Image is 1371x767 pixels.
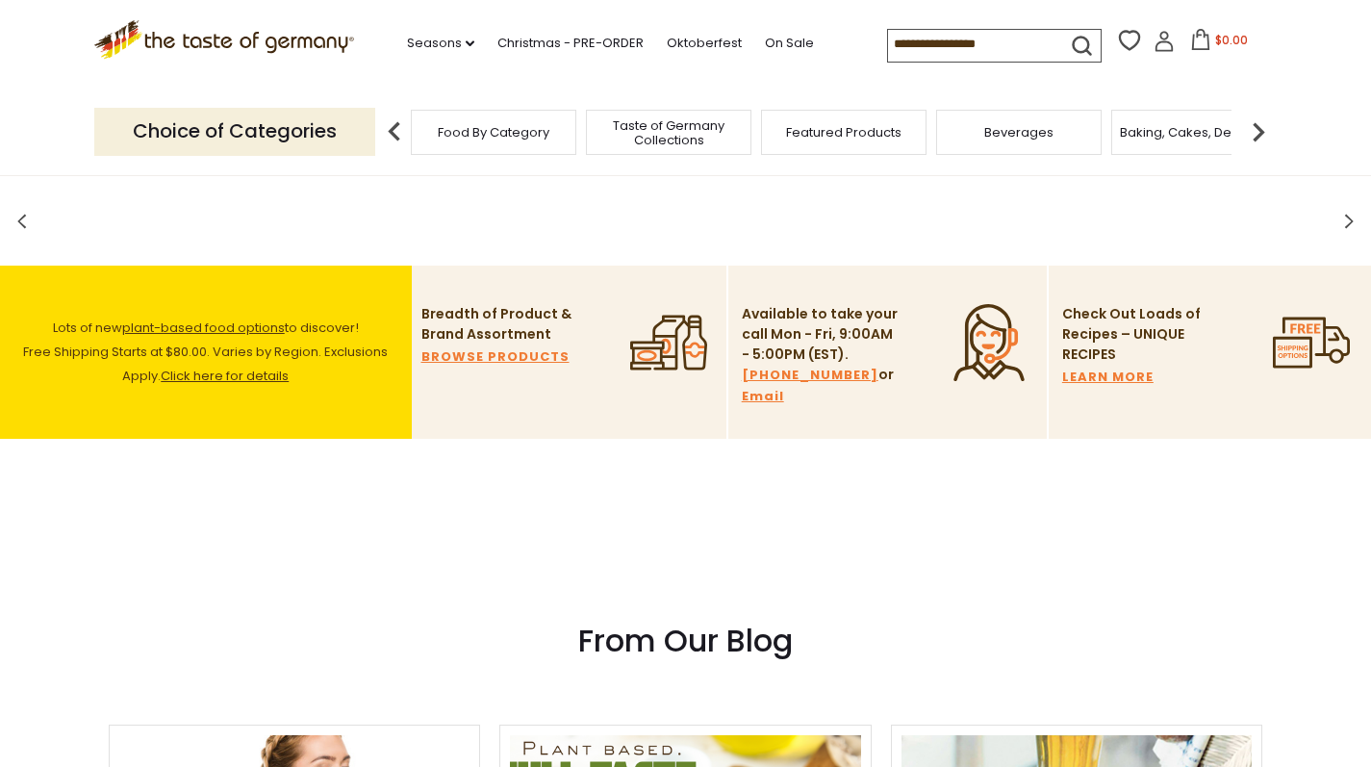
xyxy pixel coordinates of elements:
a: Click here for details [161,367,289,385]
img: next arrow [1239,113,1278,151]
a: Email [742,386,784,407]
a: On Sale [765,33,814,54]
a: plant-based food options [122,319,285,337]
span: $0.00 [1215,32,1248,48]
h3: From Our Blog [109,622,1263,660]
a: Food By Category [438,125,549,140]
span: Lots of new to discover! Free Shipping Starts at $80.00. Varies by Region. Exclusions Apply. [23,319,388,385]
a: Oktoberfest [667,33,742,54]
p: Breadth of Product & Brand Assortment [421,304,580,345]
a: Christmas - PRE-ORDER [497,33,644,54]
a: BROWSE PRODUCTS [421,346,570,368]
a: Beverages [984,125,1054,140]
a: Taste of Germany Collections [592,118,746,147]
a: Featured Products [786,125,901,140]
img: previous arrow [375,113,414,151]
p: Choice of Categories [94,108,375,155]
a: [PHONE_NUMBER] [742,365,878,386]
a: Baking, Cakes, Desserts [1120,125,1269,140]
button: $0.00 [1179,29,1260,58]
p: Available to take your call Mon - Fri, 9:00AM - 5:00PM (EST). or [742,304,901,407]
a: Seasons [407,33,474,54]
a: LEARN MORE [1062,367,1154,388]
p: Check Out Loads of Recipes – UNIQUE RECIPES [1062,304,1202,365]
